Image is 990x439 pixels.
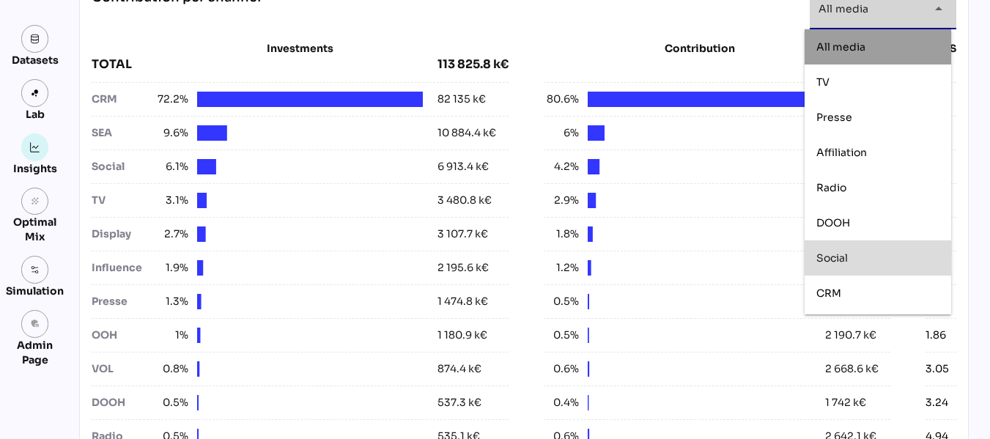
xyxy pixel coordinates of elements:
[544,395,579,410] span: 0.4%
[819,2,868,15] span: All media
[437,328,487,343] div: 1 180.9 k€
[153,226,188,242] span: 2.7%
[153,260,188,276] span: 1.9%
[544,125,579,141] span: 6%
[816,216,850,229] span: DOOH
[544,361,579,377] span: 0.6%
[6,338,64,367] div: Admin Page
[6,284,64,298] div: Simulation
[153,193,188,208] span: 3.1%
[437,193,492,208] div: 3 480.8 k€
[30,88,40,98] img: lab.svg
[437,226,488,242] div: 3 107.7 k€
[544,193,579,208] span: 2.9%
[437,294,488,309] div: 1 474.8 k€
[30,34,40,44] img: data.svg
[153,328,188,343] span: 1%
[926,361,949,377] div: 3.05
[6,215,64,244] div: Optimal Mix
[92,193,153,208] div: TV
[92,328,153,343] div: OOH
[926,328,946,343] div: 1.86
[816,111,852,124] span: Presse
[825,328,876,343] div: 2 190.7 k€
[92,41,509,56] div: Investments
[153,92,188,107] span: 72.2%
[153,395,188,410] span: 0.5%
[437,260,489,276] div: 2 195.6 k€
[544,159,579,174] span: 4.2%
[30,319,40,329] i: admin_panel_settings
[816,251,848,265] span: Social
[92,260,153,276] div: Influence
[544,294,579,309] span: 0.5%
[30,196,40,207] i: grain
[816,181,846,194] span: Radio
[437,159,489,174] div: 6 913.4 k€
[580,41,819,56] div: Contribution
[437,361,481,377] div: 874.4 k€
[926,395,948,410] div: 3.24
[13,161,57,176] div: Insights
[12,53,59,67] div: Datasets
[153,294,188,309] span: 1.3%
[92,294,153,309] div: Presse
[153,159,188,174] span: 6.1%
[437,92,486,107] div: 82 135 k€
[816,287,841,300] span: CRM
[92,361,153,377] div: VOL
[544,226,579,242] span: 1.8%
[816,40,865,54] span: All media
[437,56,509,73] div: 113 825.8 k€
[825,361,879,377] div: 2 668.6 k€
[153,125,188,141] span: 9.6%
[816,146,867,159] span: Affiliation
[92,92,153,107] div: CRM
[544,260,579,276] span: 1.2%
[92,56,437,73] div: TOTAL
[437,125,496,141] div: 10 884.4 k€
[92,395,153,410] div: DOOH
[816,75,830,89] span: TV
[825,395,866,410] div: 1 742 k€
[19,107,51,122] div: Lab
[437,395,481,410] div: 537.3 k€
[92,159,153,174] div: Social
[30,142,40,152] img: graph.svg
[92,125,153,141] div: SEA
[544,328,579,343] span: 0.5%
[92,226,153,242] div: Display
[544,92,579,107] span: 80.6%
[153,361,188,377] span: 0.8%
[30,265,40,275] img: settings.svg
